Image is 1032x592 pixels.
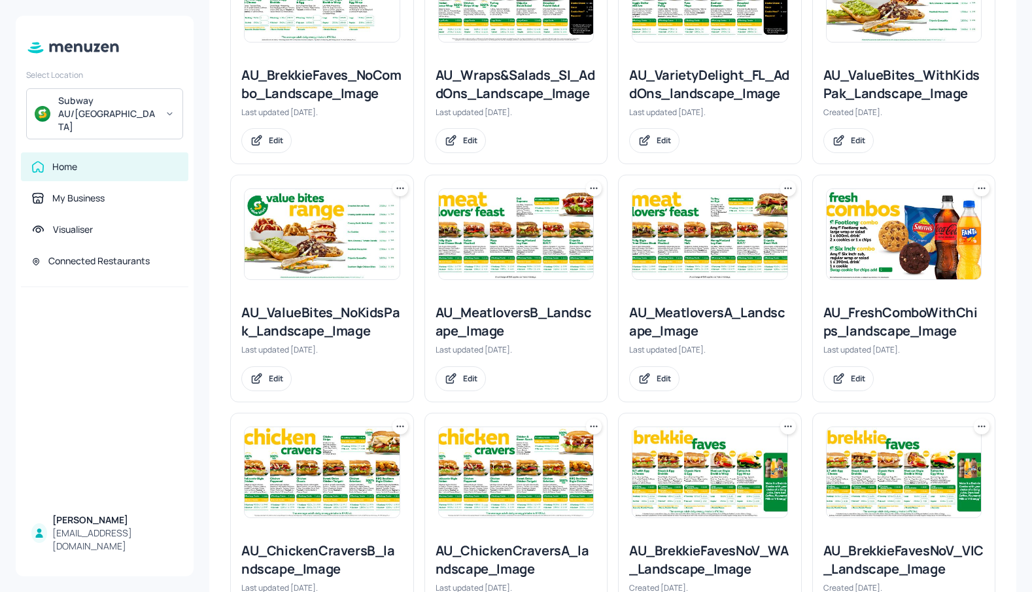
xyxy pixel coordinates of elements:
[241,107,403,118] div: Last updated [DATE].
[827,189,982,279] img: 2025-08-08-1754618747247l1o7uh9pdbj.jpeg
[241,66,403,103] div: AU_BrekkieFaves_NoCombo_Landscape_Image
[632,427,787,517] img: 2025-07-18-17528005532033w847s6b1p2.jpeg
[629,304,791,340] div: AU_MeatloversA_Landscape_Image
[241,542,403,578] div: AU_ChickenCraversB_landscape_Image
[245,189,400,279] img: 2025-07-18-1752804023273ml7j25a84p.jpeg
[823,542,985,578] div: AU_BrekkieFavesNoV_VIC_Landscape_Image
[241,304,403,340] div: AU_ValueBites_NoKidsPak_Landscape_Image
[436,107,597,118] div: Last updated [DATE].
[632,189,787,279] img: 2025-07-18-175280330897191gqfzlnygg.jpeg
[629,66,791,103] div: AU_VarietyDelight_FL_AddOns_landscape_Image
[436,542,597,578] div: AU_ChickenCraversA_landscape_Image
[436,66,597,103] div: AU_Wraps&Salads_SI_AddOns_Landscape_Image
[53,223,93,236] div: Visualiser
[851,135,865,146] div: Edit
[657,373,671,384] div: Edit
[629,107,791,118] div: Last updated [DATE].
[823,107,985,118] div: Created [DATE].
[26,69,183,80] div: Select Location
[851,373,865,384] div: Edit
[52,514,178,527] div: [PERSON_NAME]
[629,344,791,355] div: Last updated [DATE].
[657,135,671,146] div: Edit
[269,135,283,146] div: Edit
[463,135,477,146] div: Edit
[827,427,982,517] img: 2025-07-18-17528005532033w847s6b1p2.jpeg
[245,427,400,517] img: 2025-08-06-1754461780147q9agpmr3qw.jpeg
[823,344,985,355] div: Last updated [DATE].
[439,189,594,279] img: 2025-07-23-175324237409516zqxu63qyy.jpeg
[52,527,178,553] div: [EMAIL_ADDRESS][DOMAIN_NAME]
[48,254,150,268] div: Connected Restaurants
[463,373,477,384] div: Edit
[52,192,105,205] div: My Business
[436,344,597,355] div: Last updated [DATE].
[823,66,985,103] div: AU_ValueBites_WithKidsPak_Landscape_Image
[439,427,594,517] img: 2025-07-31-1753943646967plcybavvckr.jpeg
[629,542,791,578] div: AU_BrekkieFavesNoV_WA_Landscape_Image
[52,160,77,173] div: Home
[269,373,283,384] div: Edit
[823,304,985,340] div: AU_FreshComboWithChips_landscape_Image
[436,304,597,340] div: AU_MeatloversB_Landscape_Image
[35,106,50,122] img: avatar
[241,344,403,355] div: Last updated [DATE].
[58,94,157,133] div: Subway AU/[GEOGRAPHIC_DATA]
